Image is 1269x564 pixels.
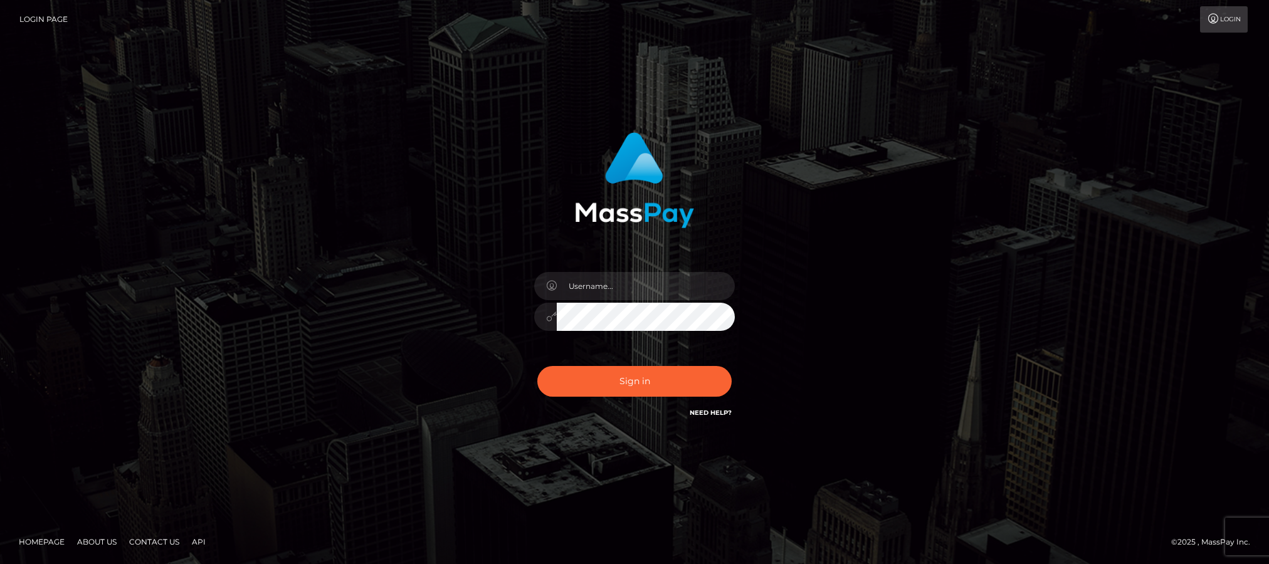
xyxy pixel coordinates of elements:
[124,532,184,551] a: Contact Us
[14,532,70,551] a: Homepage
[72,532,122,551] a: About Us
[690,409,732,417] a: Need Help?
[1200,6,1248,33] a: Login
[19,6,68,33] a: Login Page
[1171,535,1260,549] div: © 2025 , MassPay Inc.
[537,366,732,397] button: Sign in
[557,272,735,300] input: Username...
[575,132,694,228] img: MassPay Login
[187,532,211,551] a: API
